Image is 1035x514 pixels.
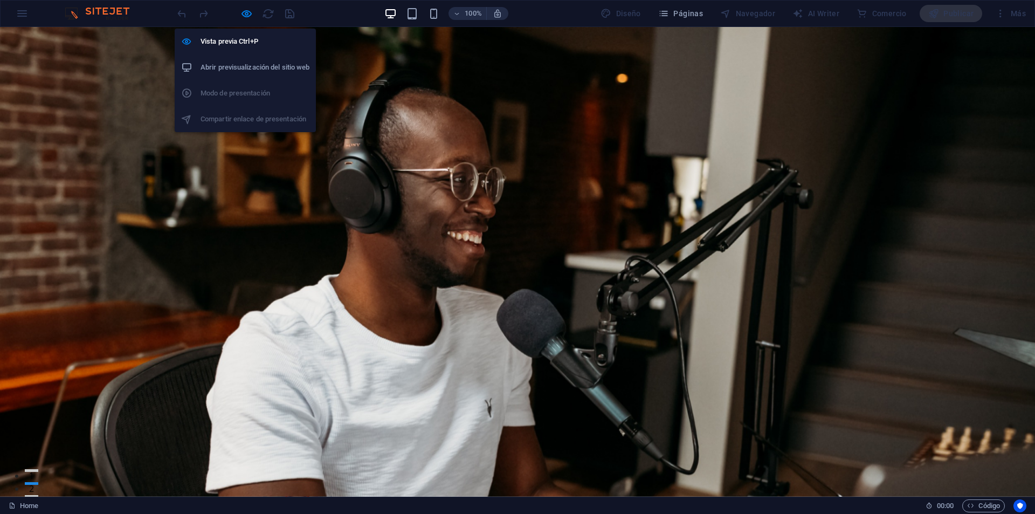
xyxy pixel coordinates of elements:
span: : [944,502,946,510]
a: Haz clic para cancelar la selección y doble clic para abrir páginas [9,499,38,512]
div: Diseño (Ctrl+Alt+Y) [596,5,645,22]
h6: Tiempo de la sesión [926,499,954,512]
button: Usercentrics [1013,499,1026,512]
span: Páginas [658,8,703,19]
span: Código [967,499,1000,512]
button: Páginas [654,5,707,22]
h6: Abrir previsualización del sitio web [201,61,309,74]
i: Al redimensionar, ajustar el nivel de zoom automáticamente para ajustarse al dispositivo elegido. [493,9,502,18]
button: 100% [448,7,487,20]
h6: 100% [465,7,482,20]
img: Editor Logo [62,7,143,20]
span: 00 00 [937,499,954,512]
h6: Vista previa Ctrl+P [201,35,309,48]
button: Código [962,499,1005,512]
